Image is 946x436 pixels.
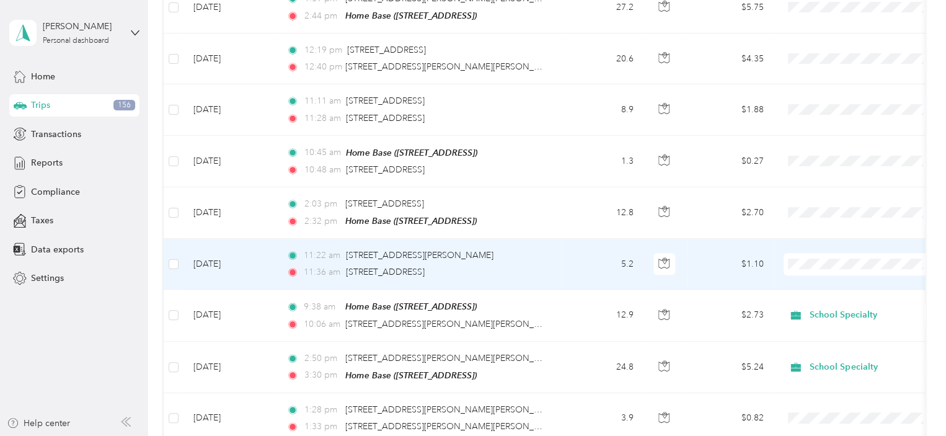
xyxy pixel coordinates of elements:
[347,45,426,55] span: [STREET_ADDRESS]
[31,243,84,256] span: Data exports
[304,112,340,125] span: 11:28 am
[345,301,477,311] span: Home Base ([STREET_ADDRESS])
[183,33,276,84] td: [DATE]
[31,99,50,112] span: Trips
[183,84,276,135] td: [DATE]
[687,136,774,187] td: $0.27
[31,70,55,83] span: Home
[304,163,340,177] span: 10:48 am
[304,265,340,279] span: 11:36 am
[304,9,339,23] span: 2:44 pm
[687,290,774,341] td: $2.73
[304,94,340,108] span: 11:11 am
[346,267,425,277] span: [STREET_ADDRESS]
[304,403,339,417] span: 1:28 pm
[183,136,276,187] td: [DATE]
[43,20,120,33] div: [PERSON_NAME]
[346,148,477,158] span: Home Base ([STREET_ADDRESS])
[304,318,339,331] span: 10:06 am
[183,239,276,290] td: [DATE]
[31,156,63,169] span: Reports
[304,300,339,314] span: 9:38 am
[304,197,339,211] span: 2:03 pm
[345,11,477,20] span: Home Base ([STREET_ADDRESS])
[345,421,562,432] span: [STREET_ADDRESS][PERSON_NAME][PERSON_NAME]
[304,368,339,382] span: 3:30 pm
[304,420,339,434] span: 1:33 pm
[562,187,643,239] td: 12.8
[304,43,342,57] span: 12:19 pm
[31,128,81,141] span: Transactions
[562,239,643,290] td: 5.2
[562,342,643,393] td: 24.8
[687,187,774,239] td: $2.70
[43,37,109,45] div: Personal dashboard
[345,216,477,226] span: Home Base ([STREET_ADDRESS])
[304,60,339,74] span: 12:40 pm
[31,272,64,285] span: Settings
[345,370,477,380] span: Home Base ([STREET_ADDRESS])
[183,342,276,393] td: [DATE]
[345,319,607,329] span: [STREET_ADDRESS][PERSON_NAME][PERSON_NAME][US_STATE]
[304,215,339,228] span: 2:32 pm
[687,239,774,290] td: $1.10
[345,61,562,72] span: [STREET_ADDRESS][PERSON_NAME][PERSON_NAME]
[183,187,276,239] td: [DATE]
[345,198,424,209] span: [STREET_ADDRESS]
[345,404,562,415] span: [STREET_ADDRESS][PERSON_NAME][PERSON_NAME]
[687,33,774,84] td: $4.35
[562,136,643,187] td: 1.3
[31,185,80,198] span: Compliance
[304,146,340,159] span: 10:45 am
[687,342,774,393] td: $5.24
[346,113,425,123] span: [STREET_ADDRESS]
[7,417,70,430] button: Help center
[304,352,339,365] span: 2:50 pm
[346,164,425,175] span: [STREET_ADDRESS]
[810,360,923,374] span: School Specialty
[31,214,53,227] span: Taxes
[810,308,923,322] span: School Specialty
[345,353,562,363] span: [STREET_ADDRESS][PERSON_NAME][PERSON_NAME]
[346,96,425,106] span: [STREET_ADDRESS]
[562,84,643,135] td: 8.9
[113,100,135,111] span: 156
[877,367,946,436] iframe: Everlance-gr Chat Button Frame
[183,290,276,341] td: [DATE]
[562,33,643,84] td: 20.6
[304,249,340,262] span: 11:22 am
[562,290,643,341] td: 12.9
[346,250,493,260] span: [STREET_ADDRESS][PERSON_NAME]
[687,84,774,135] td: $1.88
